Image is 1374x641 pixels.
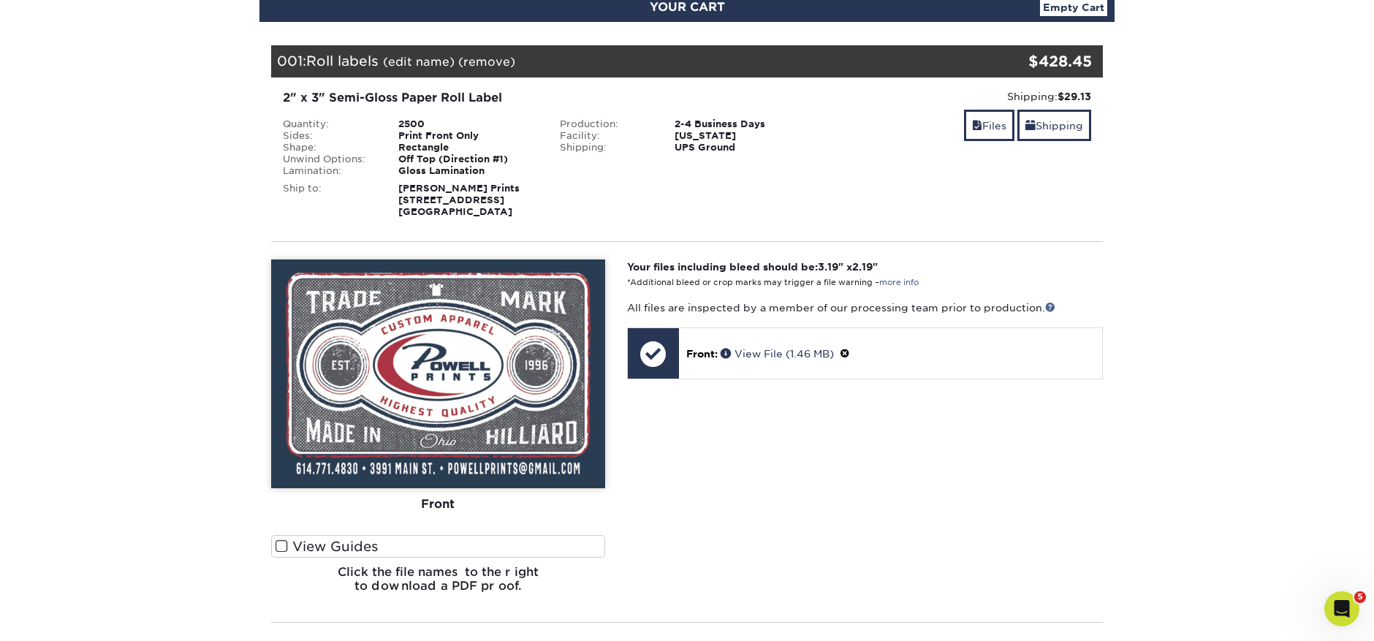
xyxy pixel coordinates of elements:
div: Facility: [549,130,664,142]
strong: Your files including bleed should be: " x " [627,261,878,273]
div: 001: [271,45,964,77]
div: Quantity: [272,118,387,130]
div: 2500 [387,118,549,130]
span: shipping [1025,120,1036,132]
div: Front [271,488,605,520]
div: UPS Ground [664,142,825,153]
p: All files are inspected by a member of our processing team prior to production. [627,300,1103,315]
div: Ship to: [272,183,387,218]
div: Shipping: [549,142,664,153]
label: View Guides [271,535,605,558]
div: Shipping: [836,89,1091,104]
div: Lamination: [272,165,387,177]
div: 2-4 Business Days [664,118,825,130]
div: Rectangle [387,142,549,153]
small: *Additional bleed or crop marks may trigger a file warning – [627,278,919,287]
div: Sides: [272,130,387,142]
strong: [PERSON_NAME] Prints [STREET_ADDRESS] [GEOGRAPHIC_DATA] [398,183,520,217]
div: [US_STATE] [664,130,825,142]
div: 2" x 3" Semi-Gloss Paper Roll Label [283,89,814,107]
a: more info [879,278,919,287]
div: $428.45 [964,50,1092,72]
iframe: Google Customer Reviews [4,596,124,636]
span: 5 [1354,591,1366,603]
div: Gloss Lamination [387,165,549,177]
a: (edit name) [383,55,455,69]
a: (remove) [458,55,515,69]
span: Roll labels [306,53,379,69]
iframe: Intercom live chat [1324,591,1359,626]
div: Unwind Options: [272,153,387,165]
strong: $29.13 [1058,91,1091,102]
div: Production: [549,118,664,130]
span: 3.19 [818,261,838,273]
span: files [972,120,982,132]
h6: Click the file names to the right to download a PDF proof. [271,565,605,604]
div: Print Front Only [387,130,549,142]
span: Front: [686,348,718,360]
a: Files [964,110,1014,141]
a: View File (1.46 MB) [721,348,834,360]
a: Shipping [1017,110,1091,141]
span: 2.19 [852,261,873,273]
div: Off Top (Direction #1) [387,153,549,165]
div: Shape: [272,142,387,153]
